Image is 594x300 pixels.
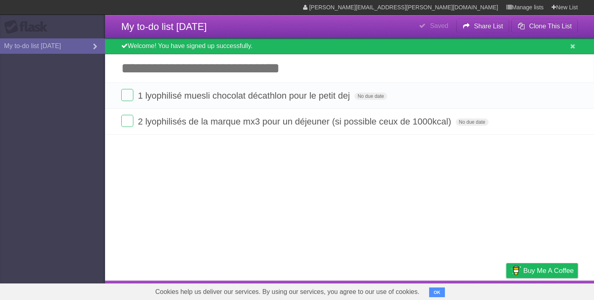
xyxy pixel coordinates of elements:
[468,283,486,298] a: Terms
[138,116,453,127] span: 2 lyophilisés de la marque mx3 pour un déjeuner (si possible ceux de 1000kcal)
[425,283,458,298] a: Developers
[121,21,207,32] span: My to-do list [DATE]
[4,20,53,34] div: Flask
[496,283,517,298] a: Privacy
[147,284,428,300] span: Cookies help us deliver our services. By using our services, you agree to our use of cookies.
[105,38,594,54] div: Welcome! You have signed up successfully.
[523,264,574,278] span: Buy me a coffee
[138,91,352,101] span: 1 lyophilisé muesli chocolat décathlon pour le petit dej
[121,89,133,101] label: Done
[429,287,445,297] button: OK
[354,93,387,100] span: No due date
[527,283,578,298] a: Suggest a feature
[506,263,578,278] a: Buy me a coffee
[510,264,521,277] img: Buy me a coffee
[121,115,133,127] label: Done
[399,283,416,298] a: About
